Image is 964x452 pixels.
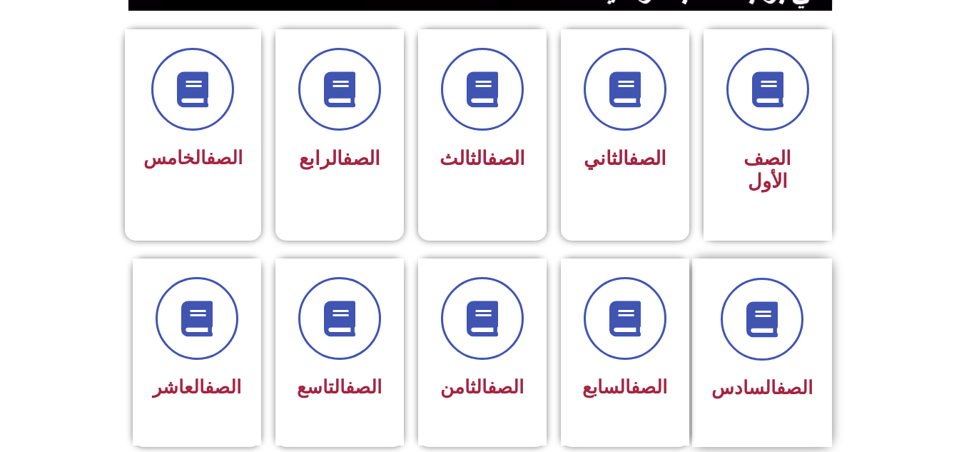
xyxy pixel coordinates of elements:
[629,147,666,170] a: الصف
[343,147,380,170] a: الصف
[345,376,382,398] a: الصف
[744,147,791,193] span: الصف الأول
[143,147,243,169] span: الخامس
[584,147,666,170] span: الثاني
[297,376,382,398] span: التاسع
[487,147,525,170] a: الصف
[776,377,813,398] a: الصف
[487,376,524,398] a: الصف
[440,376,524,398] span: الثامن
[299,147,380,170] span: الرابع
[440,147,525,170] span: الثالث
[153,376,241,398] span: العاشر
[631,376,667,398] a: الصف
[582,376,667,398] span: السابع
[711,377,813,398] span: السادس
[206,147,243,169] a: الصف
[205,376,241,398] a: الصف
